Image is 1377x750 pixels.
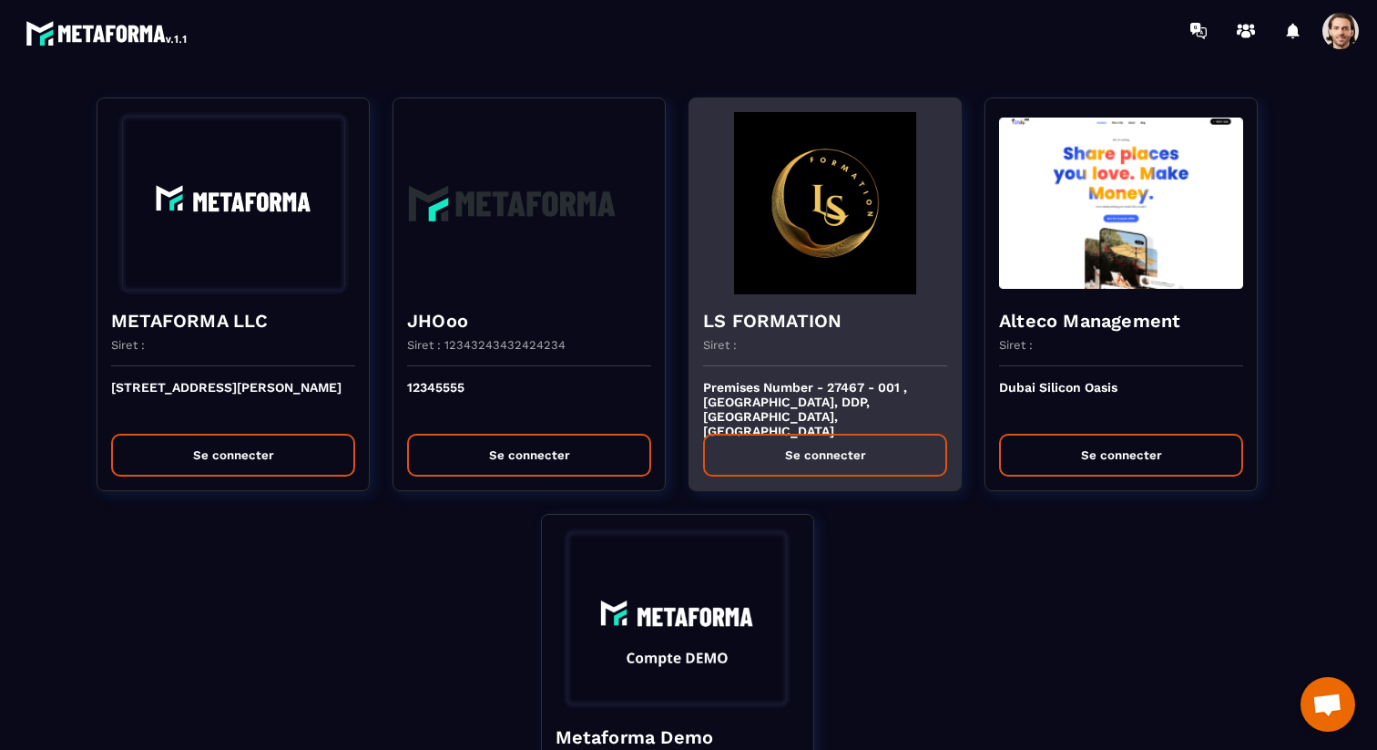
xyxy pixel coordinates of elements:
[407,308,651,334] h4: JHOoo
[703,308,947,334] h4: LS FORMATION
[407,434,651,477] button: Se connecter
[111,434,355,477] button: Se connecter
[111,112,355,294] img: funnel-background
[1300,677,1355,732] div: Ouvrir le chat
[407,112,651,294] img: funnel-background
[999,380,1243,420] p: Dubai Silicon Oasis
[999,308,1243,334] h4: Alteco Management
[556,529,800,711] img: funnel-background
[703,380,947,420] p: Premises Number - 27467 - 001 , [GEOGRAPHIC_DATA], DDP, [GEOGRAPHIC_DATA], [GEOGRAPHIC_DATA]
[703,338,737,352] p: Siret :
[407,380,651,420] p: 12345555
[407,338,566,352] p: Siret : 12343243432424234
[999,434,1243,477] button: Se connecter
[111,338,145,352] p: Siret :
[703,434,947,477] button: Se connecter
[111,380,355,420] p: [STREET_ADDRESS][PERSON_NAME]
[999,112,1243,294] img: funnel-background
[703,112,947,294] img: funnel-background
[25,16,189,49] img: logo
[111,308,355,334] h4: METAFORMA LLC
[999,338,1033,352] p: Siret :
[556,724,800,750] h4: Metaforma Demo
